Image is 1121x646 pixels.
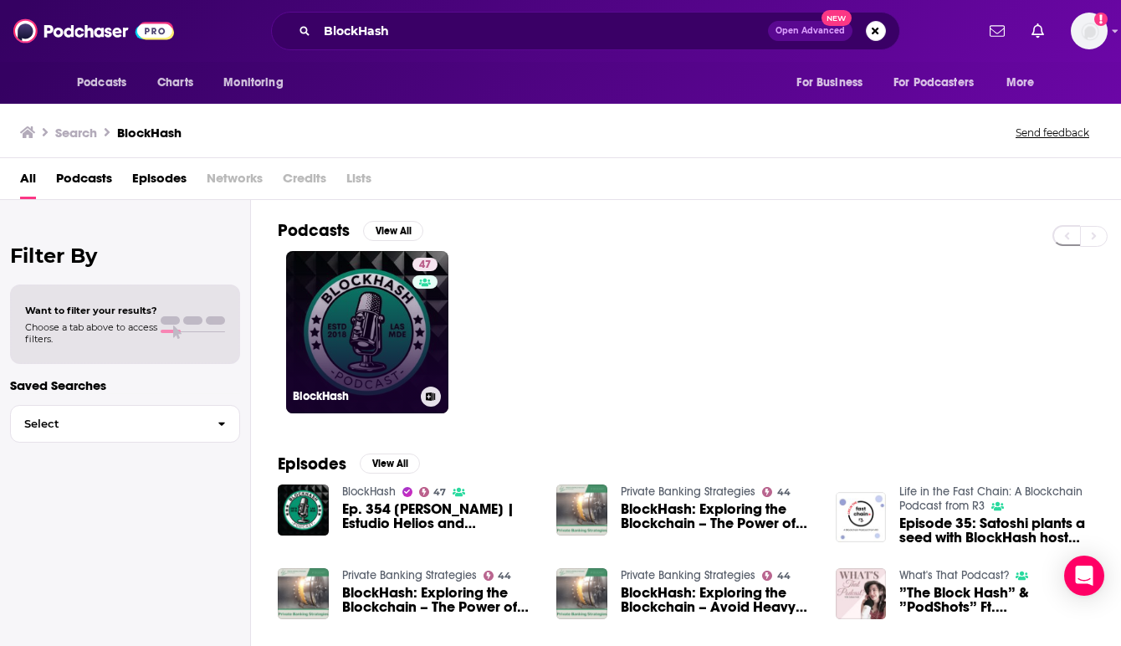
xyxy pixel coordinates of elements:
[286,251,448,413] a: 47BlockHash
[278,220,350,241] h2: Podcasts
[1006,71,1035,95] span: More
[556,568,607,619] img: BlockHash: Exploring the Blockchain – Avoid Heavy Taxation on Your Assets – Part 3 (Ep. 58)
[65,67,148,99] button: open menu
[132,165,187,199] a: Episodes
[360,454,420,474] button: View All
[822,10,852,26] span: New
[342,502,537,531] a: Ep. 354 Clément Yeung | Estudio Helios and BlockHash Con 2023
[10,244,240,268] h2: Filter By
[342,484,396,499] a: BlockHash
[25,321,157,345] span: Choose a tab above to access filters.
[317,18,768,44] input: Search podcasts, credits, & more...
[419,257,431,274] span: 47
[1071,13,1108,49] img: User Profile
[836,568,887,619] img: ”The Block Hash” & ”PodShots” Ft. Brandon Zemp
[271,12,900,50] div: Search podcasts, credits, & more...
[498,572,511,580] span: 44
[1094,13,1108,26] svg: Add a profile image
[283,165,326,199] span: Credits
[762,487,791,497] a: 44
[146,67,203,99] a: Charts
[278,220,423,241] a: PodcastsView All
[342,502,537,531] span: Ep. 354 [PERSON_NAME] | Estudio Helios and BlockHash Con 2023
[899,516,1094,545] span: Episode 35: Satoshi plants a seed with BlockHash host [PERSON_NAME]!
[11,418,204,429] span: Select
[433,489,446,496] span: 47
[20,165,36,199] a: All
[13,15,174,47] img: Podchaser - Follow, Share and Rate Podcasts
[346,165,371,199] span: Lists
[899,568,1009,582] a: What's That Podcast?
[762,571,791,581] a: 44
[1071,13,1108,49] span: Logged in as HughE
[893,71,974,95] span: For Podcasters
[556,484,607,536] img: BlockHash: Exploring the Blockchain – The Power of Infinite Banking – Part 1 (Episode 53)
[363,221,423,241] button: View All
[419,487,447,497] a: 47
[207,165,263,199] span: Networks
[621,484,755,499] a: Private Banking Strategies
[995,67,1056,99] button: open menu
[1071,13,1108,49] button: Show profile menu
[983,17,1011,45] a: Show notifications dropdown
[157,71,193,95] span: Charts
[10,405,240,443] button: Select
[899,516,1094,545] a: Episode 35: Satoshi plants a seed with BlockHash host Brandon Zemp!
[883,67,998,99] button: open menu
[484,571,512,581] a: 44
[10,377,240,393] p: Saved Searches
[775,27,845,35] span: Open Advanced
[621,502,816,531] a: BlockHash: Exploring the Blockchain – The Power of Infinite Banking – Part 1 (Episode 53)
[278,568,329,619] img: BlockHash: Exploring the Blockchain – The Power of Infinite Banking – Part 2 (Ep. 54)
[293,389,414,403] h3: BlockHash
[77,71,126,95] span: Podcasts
[56,165,112,199] a: Podcasts
[342,586,537,614] a: BlockHash: Exploring the Blockchain – The Power of Infinite Banking – Part 2 (Ep. 54)
[1064,556,1104,596] div: Open Intercom Messenger
[412,258,438,271] a: 47
[55,125,97,141] h3: Search
[1011,126,1094,140] button: Send feedback
[899,586,1094,614] a: ”The Block Hash” & ”PodShots” Ft. Brandon Zemp
[899,484,1083,513] a: Life in the Fast Chain: A Blockchain Podcast from R3
[278,454,346,474] h2: Episodes
[621,568,755,582] a: Private Banking Strategies
[796,71,863,95] span: For Business
[785,67,883,99] button: open menu
[777,572,791,580] span: 44
[342,568,477,582] a: Private Banking Strategies
[223,71,283,95] span: Monitoring
[768,21,852,41] button: Open AdvancedNew
[278,484,329,536] img: Ep. 354 Clément Yeung | Estudio Helios and BlockHash Con 2023
[25,305,157,316] span: Want to filter your results?
[621,586,816,614] a: BlockHash: Exploring the Blockchain – Avoid Heavy Taxation on Your Assets – Part 3 (Ep. 58)
[899,586,1094,614] span: ”The Block Hash” & ”PodShots” Ft. [PERSON_NAME]
[836,492,887,543] img: Episode 35: Satoshi plants a seed with BlockHash host Brandon Zemp!
[212,67,305,99] button: open menu
[777,489,791,496] span: 44
[1025,17,1051,45] a: Show notifications dropdown
[117,125,182,141] h3: BlockHash
[278,454,420,474] a: EpisodesView All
